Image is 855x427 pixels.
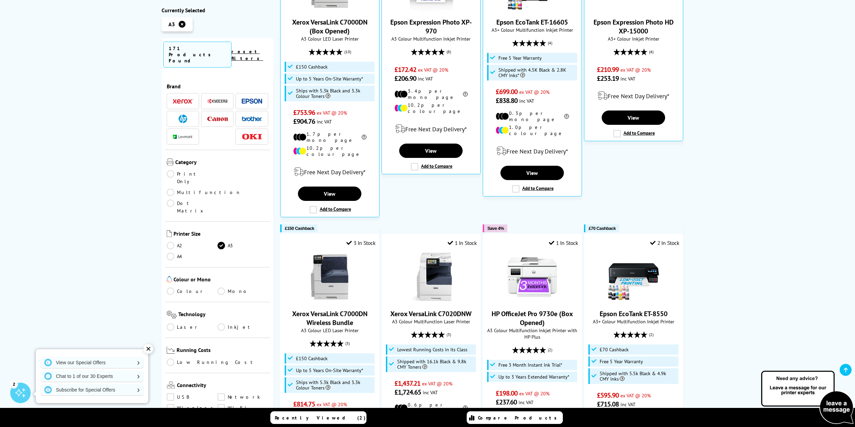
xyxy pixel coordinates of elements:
[423,389,438,396] span: inc VAT
[394,379,421,388] span: £1,437.21
[594,18,674,35] a: Epson Expression Photo HD XP-15000
[760,370,855,426] img: Open Live Chat window
[317,401,347,408] span: ex VAT @ 20%
[394,102,468,114] li: 10.2p per colour page
[242,99,262,104] img: Epson
[597,400,619,409] span: £715.08
[167,170,217,185] a: Print Only
[177,347,268,355] span: Running Costs
[296,356,328,361] span: £150 Cashback
[173,132,193,141] a: Lexmark
[173,97,193,105] a: Xerox
[418,67,448,73] span: ex VAT @ 20%
[304,297,355,304] a: Xerox VersaLink C7000DN Wireless Bundle
[173,115,193,123] a: HP
[448,239,477,246] div: 1 In Stock
[167,230,172,237] img: Printer Size
[167,404,217,412] a: Wireless
[385,318,477,325] span: A3 Colour Multifunction Laser Printer
[173,99,193,104] img: Xerox
[613,130,655,137] label: Add to Compare
[173,135,193,139] img: Lexmark
[519,390,550,397] span: ex VAT @ 20%
[317,118,332,125] span: inc VAT
[519,89,550,95] span: ex VAT @ 20%
[411,163,452,171] label: Add to Compare
[280,224,318,232] button: £150 Cashback
[293,108,315,117] span: £753.96
[296,88,373,99] span: Ships with 5.3k Black and 3.3k Colour Toners
[310,206,351,213] label: Add to Compare
[405,5,456,12] a: Epson Expression Photo XP-970
[10,380,18,388] div: 2
[217,323,268,331] a: Inkjet
[296,76,363,82] span: Up to 5 Years On-Site Warranty*
[600,371,677,382] span: Shipped with 5.5k Black & 4.9k CMY Inks
[174,276,268,284] span: Colour or Mono
[394,402,468,414] li: 0.6p per mono page
[588,86,679,105] div: modal_delivery
[600,359,643,364] span: Free 5 Year Warranty
[167,159,174,165] img: Category
[275,415,366,421] span: Recently Viewed (2)
[519,399,534,406] span: inc VAT
[167,311,177,319] img: Technology
[390,309,471,318] a: Xerox VersaLink C7020DNW
[293,400,315,409] span: £814.75
[168,21,175,28] span: A3
[162,7,273,14] div: Currently Selected
[167,323,217,331] a: Laser
[242,97,262,105] a: Epson
[498,55,542,61] span: Free 5 Year Warranty
[167,393,217,401] a: USB
[447,45,451,58] span: (8)
[600,347,629,352] span: £70 Cashback
[242,132,262,141] a: OKI
[179,115,187,123] img: HP
[548,36,552,49] span: (4)
[41,357,143,368] a: View our Special Offers
[296,64,328,70] span: £150 Cashback
[293,117,315,126] span: £904.76
[512,185,554,193] label: Add to Compare
[390,18,472,35] a: Epson Expression Photo XP-970
[284,327,376,334] span: A3 Colour LED Laser Printer
[608,251,659,303] img: Epson EcoTank ET-8550
[650,239,679,246] div: 2 In Stock
[620,392,651,399] span: ex VAT @ 20%
[620,75,635,82] span: inc VAT
[344,45,351,58] span: (10)
[496,398,517,407] span: £237.60
[405,251,456,303] img: Xerox VersaLink C7020DNW
[207,97,228,105] a: Kyocera
[296,368,363,373] span: Up to 5 Years On-Site Warranty*
[167,253,217,260] a: A4
[486,27,578,33] span: A3+ Colour Multifunction Inkjet Printer
[242,115,262,123] a: Brother
[600,309,667,318] a: Epson EcoTank ET-8550
[293,131,366,143] li: 1.7p per mono page
[217,242,268,249] a: A3
[167,288,217,295] a: Colour
[304,5,355,12] a: Xerox VersaLink C7000DN (Box Opened)
[177,382,268,390] span: Connectivity
[242,134,262,139] img: OKI
[397,359,474,370] span: Shipped with 16.1k Black & 9.8k CMY Toners
[487,226,504,231] span: Save 4%
[597,74,619,83] span: £253.19
[144,344,153,354] div: ✕
[498,374,569,380] span: Up to 3 Years Extended Warranty*
[345,337,350,350] span: (3)
[167,358,268,366] a: Low Running Cost
[399,144,463,158] a: View
[167,242,217,249] a: A2
[422,380,452,387] span: ex VAT @ 20%
[496,124,569,136] li: 1.0p per colour page
[500,166,564,180] a: View
[496,18,568,27] a: Epson EcoTank ET-16605
[292,309,367,327] a: Xerox VersaLink C7000DN Wireless Bundle
[285,226,314,231] span: £150 Cashback
[207,115,228,123] a: Canon
[483,224,507,232] button: Save 4%
[496,389,518,398] span: £198.00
